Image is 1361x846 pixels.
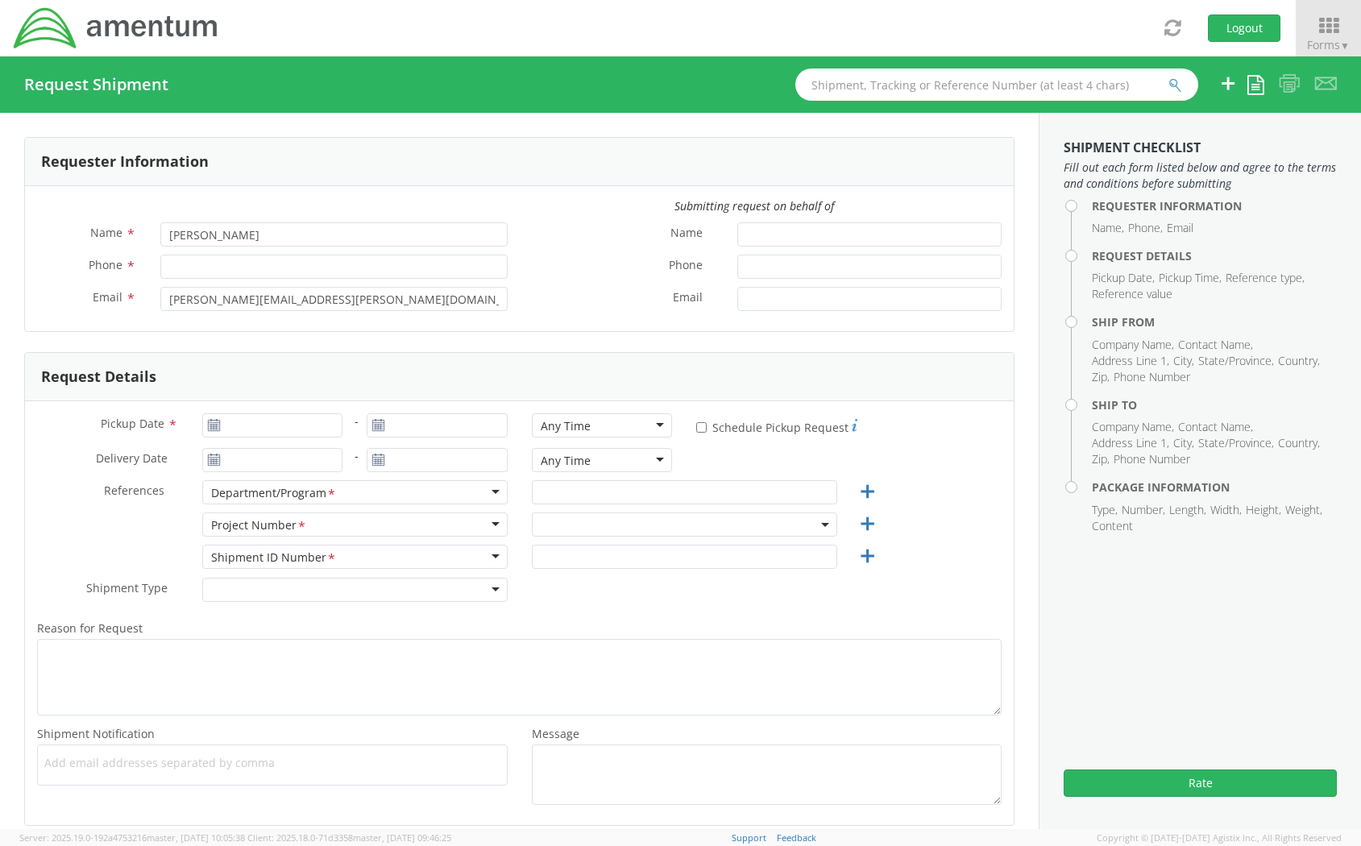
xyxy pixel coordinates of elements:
a: Support [732,831,766,844]
span: Fill out each form listed below and agree to the terms and conditions before submitting [1064,160,1337,192]
span: Name [90,225,122,240]
span: References [104,483,164,498]
button: Logout [1208,15,1280,42]
a: Feedback [777,831,816,844]
li: Width [1210,502,1242,518]
li: Zip [1092,451,1110,467]
h3: Requester Information [41,154,209,170]
li: Email [1167,220,1193,236]
li: City [1173,435,1194,451]
li: Company Name [1092,337,1174,353]
span: Copyright © [DATE]-[DATE] Agistix Inc., All Rights Reserved [1097,831,1342,844]
span: Delivery Date [96,450,168,469]
input: Schedule Pickup Request [696,422,707,433]
li: Pickup Time [1159,270,1222,286]
span: Email [93,289,122,305]
h4: Package Information [1092,481,1337,493]
img: dyn-intl-logo-049831509241104b2a82.png [12,6,220,51]
span: Reason for Request [37,620,143,636]
li: Phone Number [1114,451,1190,467]
li: Reference type [1226,270,1305,286]
li: Length [1169,502,1206,518]
li: State/Province [1198,435,1274,451]
span: master, [DATE] 10:05:38 [147,831,245,844]
div: Department/Program [211,485,337,502]
span: Email [673,289,703,308]
li: Address Line 1 [1092,353,1169,369]
h4: Ship To [1092,399,1337,411]
li: Company Name [1092,419,1174,435]
span: Phone [669,257,703,276]
li: Number [1122,502,1165,518]
li: Type [1092,502,1118,518]
li: Pickup Date [1092,270,1155,286]
li: Reference value [1092,286,1172,302]
span: Server: 2025.19.0-192a4753216 [19,831,245,844]
input: Shipment, Tracking or Reference Number (at least 4 chars) [795,68,1198,101]
h3: Shipment Checklist [1064,141,1337,156]
span: Client: 2025.18.0-71d3358 [247,831,451,844]
h4: Requester Information [1092,200,1337,212]
span: Shipment Notification [37,726,155,741]
span: master, [DATE] 09:46:25 [353,831,451,844]
label: Schedule Pickup Request [696,417,857,436]
span: Message [532,726,579,741]
li: Name [1092,220,1124,236]
span: Phone [89,257,122,272]
div: Any Time [541,418,591,434]
li: Height [1246,502,1281,518]
h4: Ship From [1092,316,1337,328]
li: Phone Number [1114,369,1190,385]
div: Project Number [211,517,307,534]
li: Country [1278,435,1320,451]
span: Name [670,225,703,243]
button: Rate [1064,769,1337,797]
span: Pickup Date [101,416,164,431]
h3: Request Details [41,369,156,385]
i: Submitting request on behalf of [674,198,834,214]
li: Weight [1285,502,1322,518]
span: Forms [1307,37,1350,52]
li: State/Province [1198,353,1274,369]
h4: Request Details [1092,250,1337,262]
li: Phone [1128,220,1163,236]
h4: Request Shipment [24,76,168,93]
li: Country [1278,353,1320,369]
div: Any Time [541,453,591,469]
li: Contact Name [1178,337,1253,353]
li: City [1173,353,1194,369]
span: Shipment Type [86,580,168,599]
span: ▼ [1340,39,1350,52]
div: Shipment ID Number [211,549,337,566]
span: Add email addresses separated by comma [44,755,500,771]
li: Content [1092,518,1133,534]
li: Zip [1092,369,1110,385]
li: Address Line 1 [1092,435,1169,451]
li: Contact Name [1178,419,1253,435]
